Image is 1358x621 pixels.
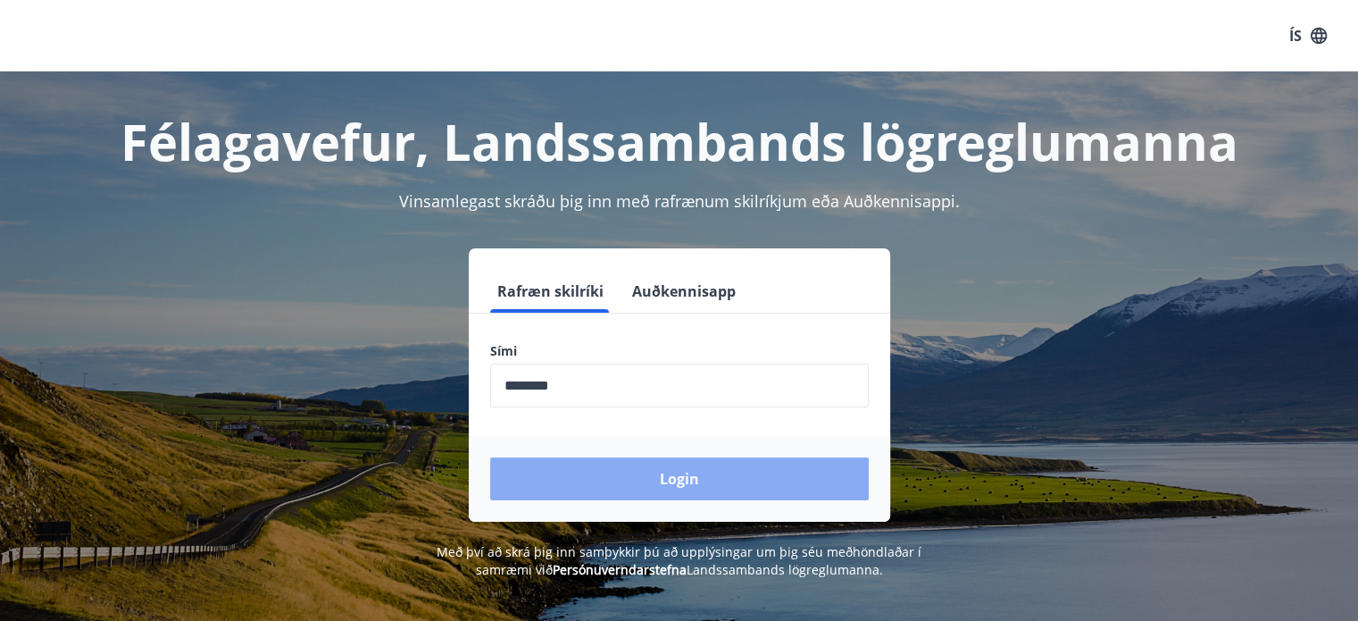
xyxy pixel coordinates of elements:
button: ÍS [1279,20,1337,52]
button: Login [490,457,869,500]
span: Með því að skrá þig inn samþykkir þú að upplýsingar um þig séu meðhöndlaðar í samræmi við Landssa... [437,543,921,578]
button: Rafræn skilríki [490,270,611,313]
button: Auðkennisapp [625,270,743,313]
a: Persónuverndarstefna [553,561,687,578]
label: Sími [490,342,869,360]
h1: Félagavefur, Landssambands lögreglumanna [58,107,1301,175]
span: Vinsamlegast skráðu þig inn með rafrænum skilríkjum eða Auðkennisappi. [399,190,960,212]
